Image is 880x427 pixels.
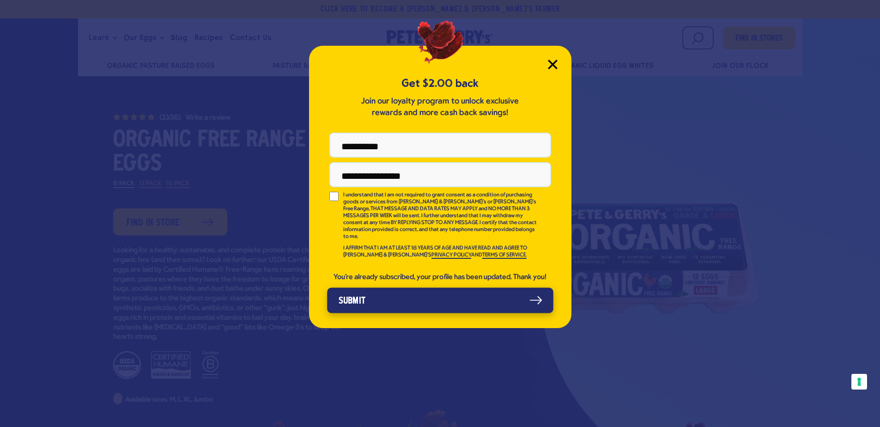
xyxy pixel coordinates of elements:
input: I understand that I am not required to grant consent as a condition of purchasing goods or servic... [329,192,339,201]
p: I understand that I am not required to grant consent as a condition of purchasing goods or servic... [343,192,538,240]
h5: Get $2.00 back [329,76,551,91]
button: Your consent preferences for tracking technologies [851,374,867,390]
button: Close Modal [548,60,558,69]
div: You're already subscribed, your profile has been updated. Thank you! [329,273,551,282]
button: Submit [327,287,553,313]
a: TERMS OF SERVICE. [482,252,527,259]
a: PRIVACY POLICY [431,252,471,259]
p: Join our loyalty program to unlock exclusive rewards and more cash back savings! [359,96,521,119]
p: I AFFIRM THAT I AM AT LEAST 18 YEARS OF AGE AND HAVE READ AND AGREE TO [PERSON_NAME] & [PERSON_NA... [343,245,538,259]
